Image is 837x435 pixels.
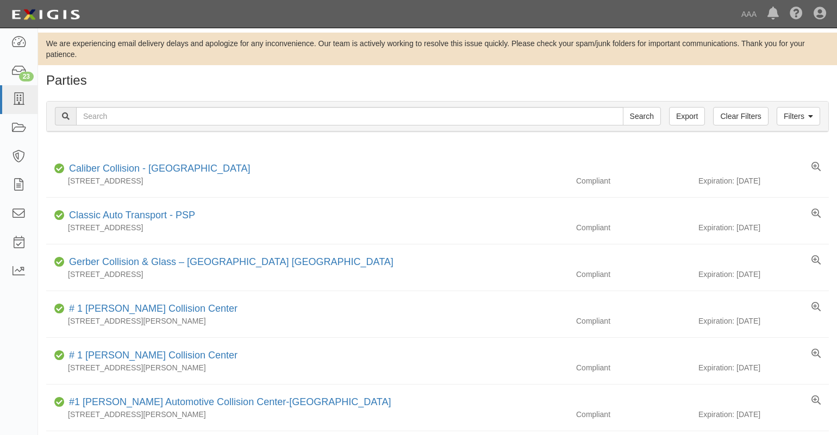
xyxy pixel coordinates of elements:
i: Compliant [54,352,65,360]
div: Classic Auto Transport - PSP [65,209,195,223]
div: Compliant [568,362,698,373]
div: Expiration: [DATE] [698,409,829,420]
i: Compliant [54,305,65,313]
div: Expiration: [DATE] [698,362,829,373]
a: View results summary [811,255,821,266]
div: [STREET_ADDRESS][PERSON_NAME] [46,316,568,326]
div: Expiration: [DATE] [698,316,829,326]
div: Compliant [568,269,698,280]
div: Expiration: [DATE] [698,222,829,233]
div: #1 Cochran Automotive Collision Center-Monroeville [65,395,391,409]
i: Compliant [54,259,65,266]
a: Export [669,107,705,125]
div: Compliant [568,222,698,233]
a: View results summary [811,349,821,360]
div: 23 [19,72,34,81]
a: Classic Auto Transport - PSP [69,210,195,220]
div: [STREET_ADDRESS][PERSON_NAME] [46,409,568,420]
div: Compliant [568,316,698,326]
div: We are experiencing email delivery delays and apologize for any inconvenience. Our team is active... [38,38,837,60]
div: Expiration: [DATE] [698,269,829,280]
div: [STREET_ADDRESS] [46,269,568,280]
div: Compliant [568,409,698,420]
a: # 1 [PERSON_NAME] Collision Center [69,303,238,314]
img: logo-5460c22ac91f19d4615b14bd174203de0afe785f0fc80cf4dbbc73dc1793850b.png [8,5,83,24]
div: Gerber Collision & Glass – Houston Brighton [65,255,393,269]
div: Compliant [568,175,698,186]
h1: Parties [46,73,829,87]
a: View results summary [811,395,821,406]
a: Gerber Collision & Glass – [GEOGRAPHIC_DATA] [GEOGRAPHIC_DATA] [69,256,393,267]
div: # 1 Cochran Collision Center [65,302,238,316]
a: Filters [777,107,820,125]
a: # 1 [PERSON_NAME] Collision Center [69,350,238,361]
div: Caliber Collision - Gainesville [65,162,250,176]
i: Compliant [54,212,65,219]
i: Compliant [54,165,65,173]
div: Expiration: [DATE] [698,175,829,186]
a: View results summary [811,209,821,219]
div: [STREET_ADDRESS] [46,222,568,233]
div: # 1 Cochran Collision Center [65,349,238,363]
a: Clear Filters [713,107,768,125]
input: Search [623,107,661,125]
a: Caliber Collision - [GEOGRAPHIC_DATA] [69,163,250,174]
input: Search [76,107,623,125]
a: #1 [PERSON_NAME] Automotive Collision Center-[GEOGRAPHIC_DATA] [69,396,391,407]
a: View results summary [811,302,821,313]
a: View results summary [811,162,821,173]
i: Compliant [54,399,65,406]
a: AAA [736,3,762,25]
div: [STREET_ADDRESS][PERSON_NAME] [46,362,568,373]
div: [STREET_ADDRESS] [46,175,568,186]
i: Help Center - Complianz [790,8,803,21]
